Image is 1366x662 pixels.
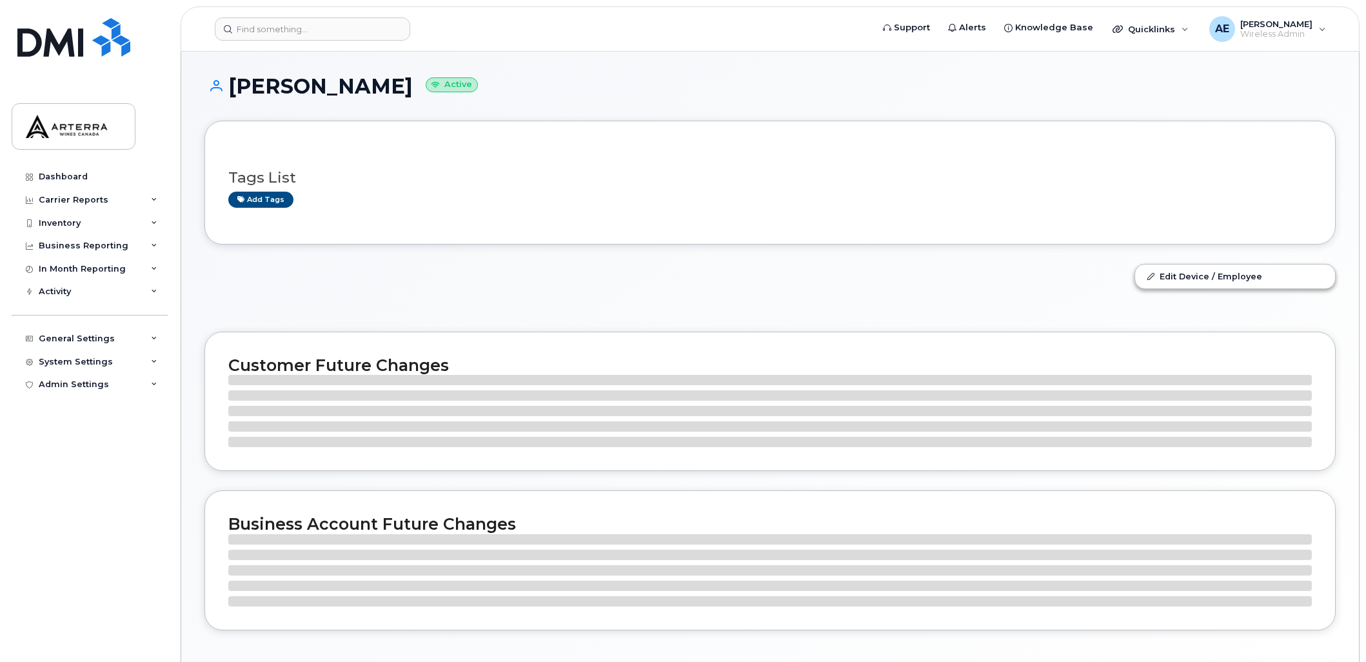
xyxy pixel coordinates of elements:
[426,77,478,92] small: Active
[228,514,1312,534] h2: Business Account Future Changes
[228,356,1312,375] h2: Customer Future Changes
[228,170,1312,186] h3: Tags List
[204,75,1336,97] h1: [PERSON_NAME]
[228,192,293,208] a: Add tags
[1135,265,1335,288] a: Edit Device / Employee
